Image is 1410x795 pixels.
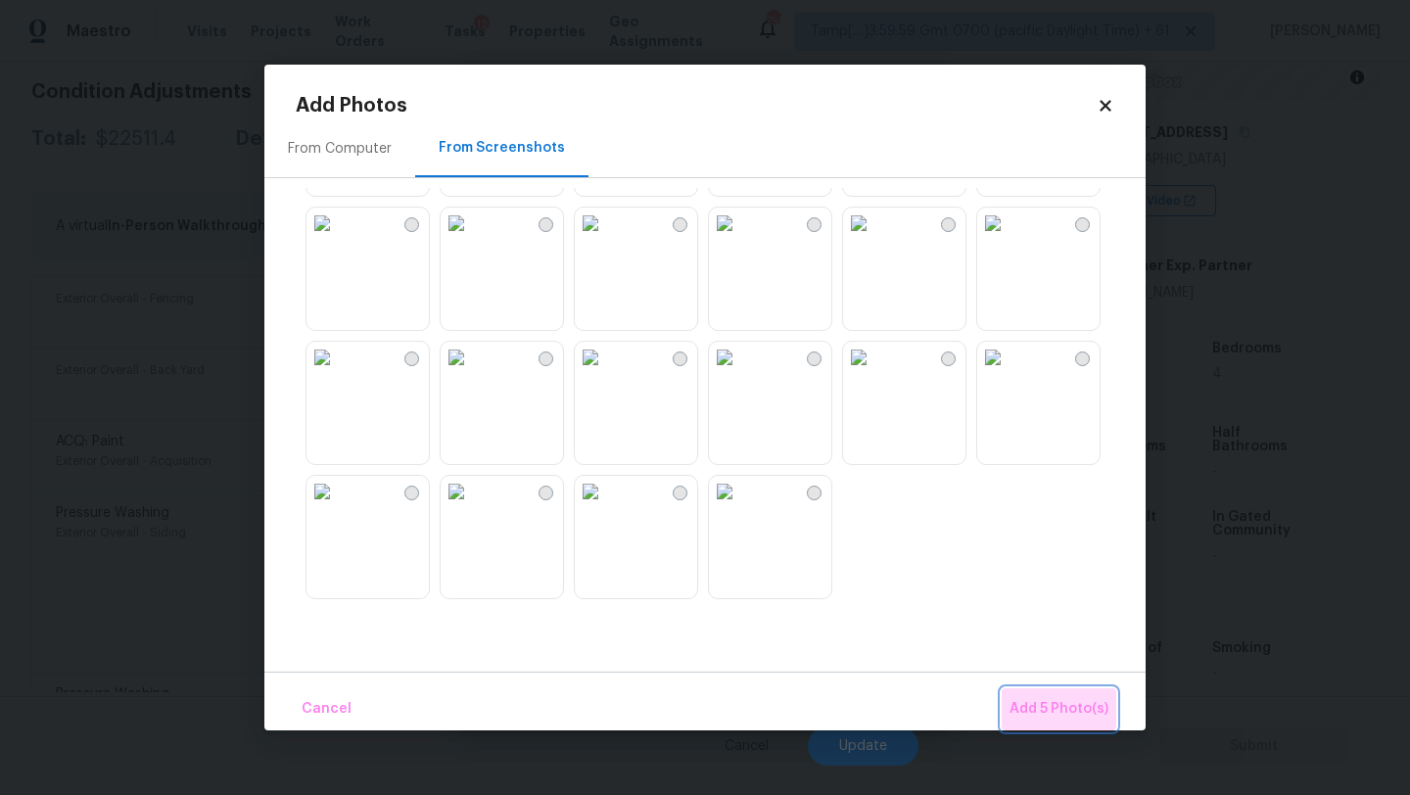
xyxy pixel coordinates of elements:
div: From Computer [288,139,392,159]
span: Cancel [302,697,352,722]
button: Cancel [294,688,359,730]
h2: Add Photos [296,96,1097,116]
span: Add 5 Photo(s) [1010,697,1108,722]
button: Add 5 Photo(s) [1002,688,1116,730]
div: From Screenshots [439,138,565,158]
